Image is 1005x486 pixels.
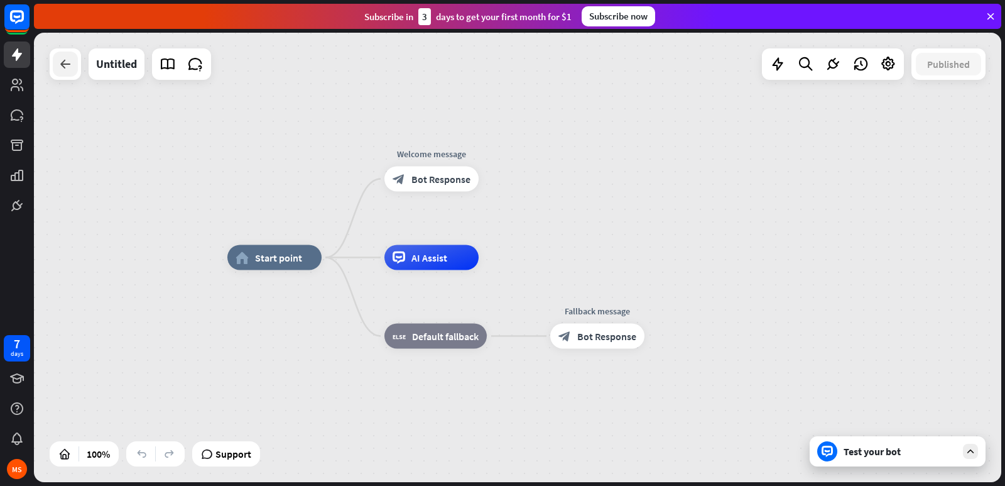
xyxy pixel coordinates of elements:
[10,5,48,43] button: Open LiveChat chat widget
[411,173,470,185] span: Bot Response
[541,305,654,318] div: Fallback message
[7,459,27,479] div: MS
[83,444,114,464] div: 100%
[14,338,20,350] div: 7
[4,335,30,362] a: 7 days
[577,330,636,343] span: Bot Response
[393,330,406,343] i: block_fallback
[236,251,249,264] i: home_2
[215,444,251,464] span: Support
[393,173,405,185] i: block_bot_response
[96,48,137,80] div: Untitled
[11,350,23,358] div: days
[375,148,488,160] div: Welcome message
[364,8,572,25] div: Subscribe in days to get your first month for $1
[255,251,302,264] span: Start point
[558,330,571,343] i: block_bot_response
[418,8,431,25] div: 3
[582,6,655,26] div: Subscribe now
[411,251,447,264] span: AI Assist
[844,445,957,458] div: Test your bot
[916,53,981,75] button: Published
[412,330,479,343] span: Default fallback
